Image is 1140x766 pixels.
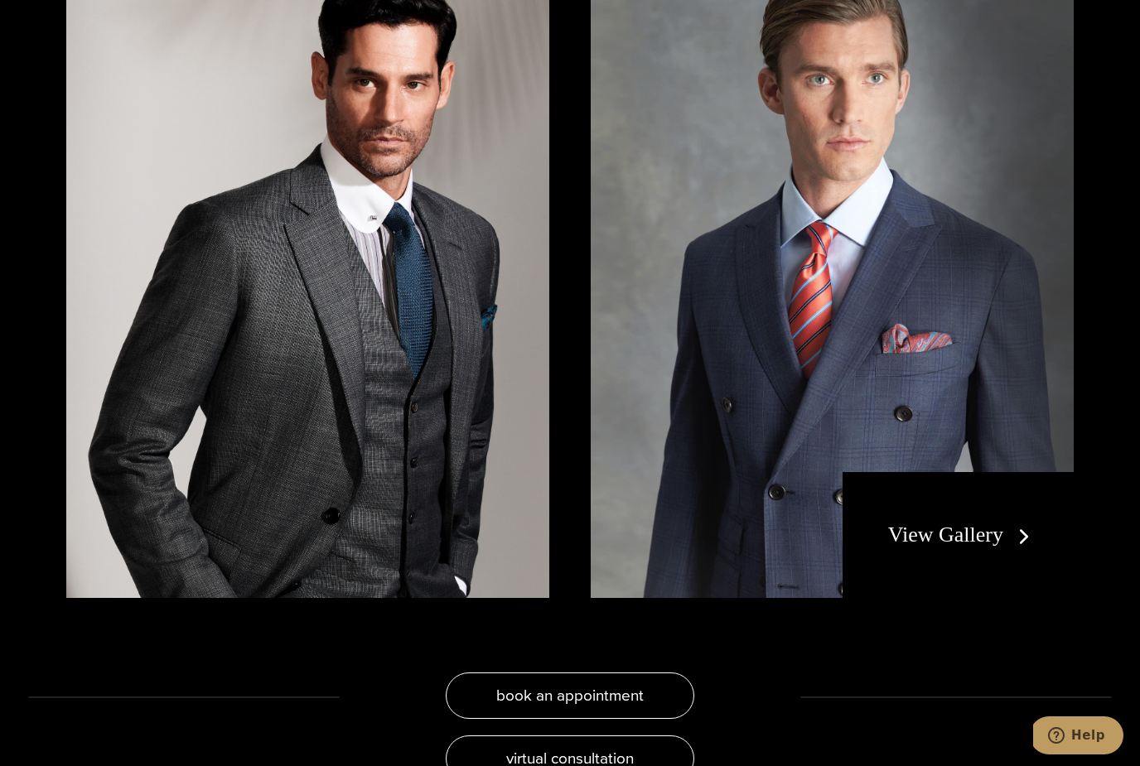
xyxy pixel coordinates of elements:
[496,683,644,707] span: book an appointment
[1033,716,1123,758] iframe: Opens a widget where you can chat to one of our agents
[446,672,694,719] a: book an appointment
[888,523,1036,547] a: View Gallery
